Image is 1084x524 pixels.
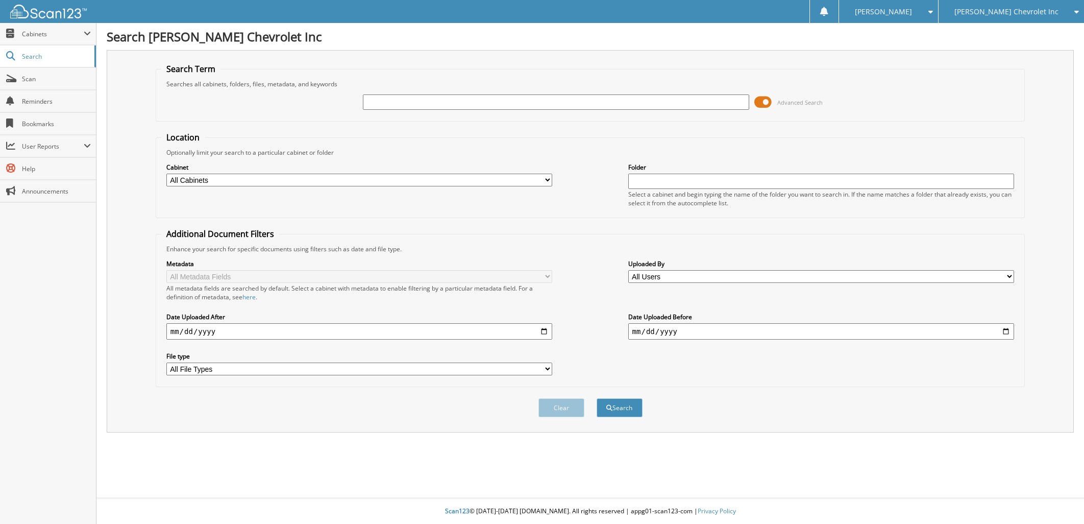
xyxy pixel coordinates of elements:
[628,163,1015,172] label: Folder
[628,190,1015,207] div: Select a cabinet and begin typing the name of the folder you want to search in. If the name match...
[1033,475,1084,524] iframe: Chat Widget
[166,352,553,361] label: File type
[855,9,912,15] span: [PERSON_NAME]
[242,293,256,301] a: here
[166,323,553,340] input: start
[777,99,823,106] span: Advanced Search
[628,323,1015,340] input: end
[597,398,643,417] button: Search
[96,499,1084,524] div: © [DATE]-[DATE] [DOMAIN_NAME]. All rights reserved | appg01-scan123-com |
[445,507,470,515] span: Scan123
[22,75,91,83] span: Scan
[538,398,584,417] button: Clear
[161,80,1020,88] div: Searches all cabinets, folders, files, metadata, and keywords
[22,164,91,173] span: Help
[166,284,553,301] div: All metadata fields are searched by default. Select a cabinet with metadata to enable filtering b...
[161,63,220,75] legend: Search Term
[10,5,87,18] img: scan123-logo-white.svg
[698,507,736,515] a: Privacy Policy
[22,120,91,128] span: Bookmarks
[22,142,84,151] span: User Reports
[22,97,91,106] span: Reminders
[628,259,1015,268] label: Uploaded By
[166,259,553,268] label: Metadata
[954,9,1058,15] span: [PERSON_NAME] Chevrolet Inc
[161,148,1020,157] div: Optionally limit your search to a particular cabinet or folder
[107,28,1074,45] h1: Search [PERSON_NAME] Chevrolet Inc
[166,163,553,172] label: Cabinet
[22,187,91,196] span: Announcements
[161,228,279,240] legend: Additional Document Filters
[628,313,1015,321] label: Date Uploaded Before
[161,132,205,143] legend: Location
[22,52,89,61] span: Search
[22,30,84,38] span: Cabinets
[166,313,553,321] label: Date Uploaded After
[161,245,1020,253] div: Enhance your search for specific documents using filters such as date and file type.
